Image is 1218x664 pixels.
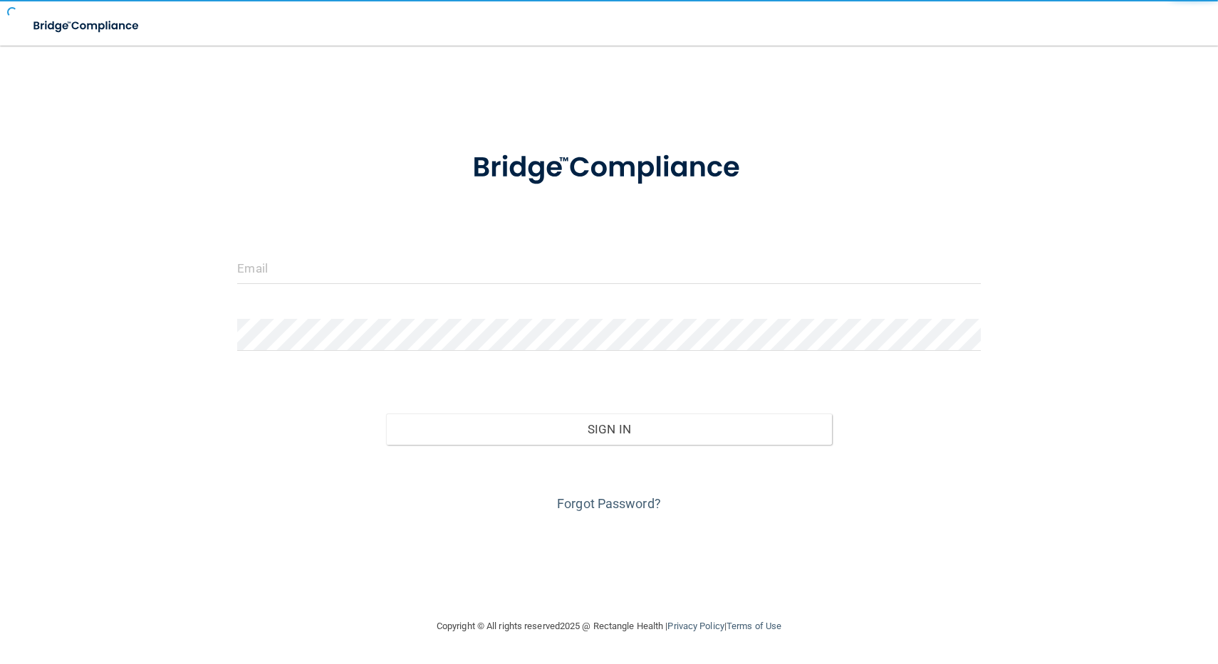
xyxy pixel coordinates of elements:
a: Terms of Use [727,621,781,631]
div: Copyright © All rights reserved 2025 @ Rectangle Health | | [349,604,869,649]
a: Forgot Password? [557,496,661,511]
img: bridge_compliance_login_screen.278c3ca4.svg [21,11,152,41]
a: Privacy Policy [667,621,724,631]
input: Email [237,252,980,284]
img: bridge_compliance_login_screen.278c3ca4.svg [443,131,775,205]
button: Sign In [386,413,832,445]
